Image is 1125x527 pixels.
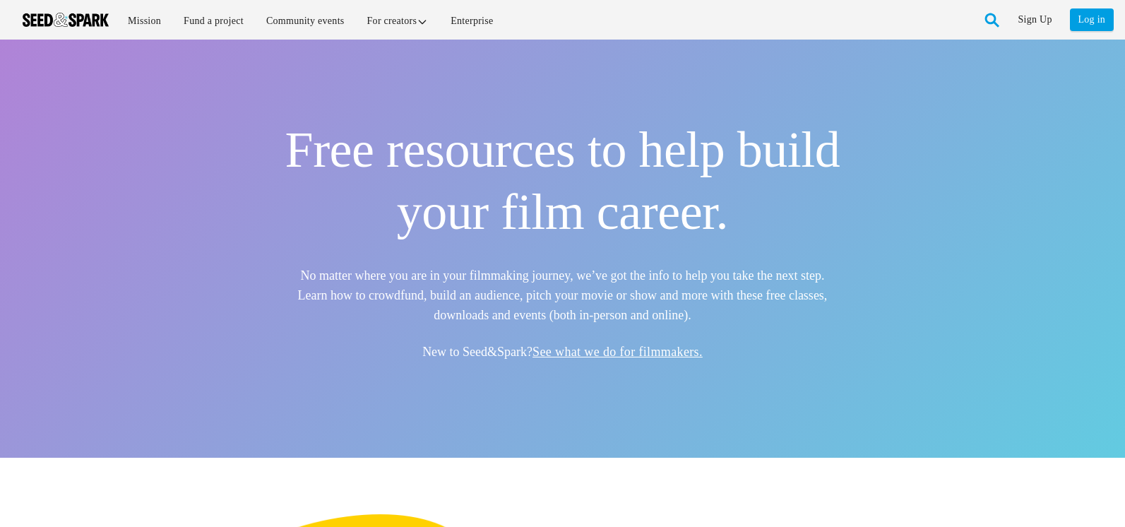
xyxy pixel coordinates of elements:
a: See what we do for filmmakers. [532,345,703,359]
a: Log in [1070,8,1114,31]
h5: No matter where you are in your filmmaking journey, we’ve got the info to help you take the next ... [285,266,840,325]
a: Enterprise [441,6,503,36]
a: Sign Up [1018,8,1052,31]
h5: New to Seed&Spark? [285,342,840,362]
a: Mission [118,6,171,36]
a: Community events [256,6,355,36]
img: Seed amp; Spark [23,13,109,27]
h1: Free resources to help build your film career. [285,119,840,243]
a: Fund a project [174,6,254,36]
a: For creators [357,6,439,36]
